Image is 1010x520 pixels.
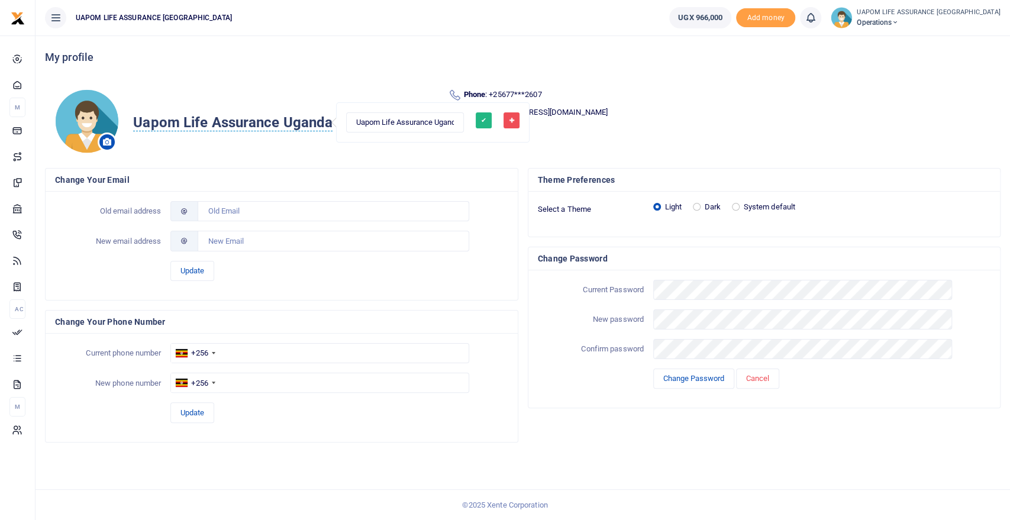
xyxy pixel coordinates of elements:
span: Uapom Life Assurance Uganda [133,114,333,131]
b: Phone [463,90,485,99]
h4: Change your email [55,173,508,186]
div: +256 [191,347,208,359]
label: Old email address [50,205,166,217]
div: Uganda: +256 [171,344,218,363]
button: Cancel [736,369,779,389]
h4: Change Password [538,252,991,265]
div: Uganda: +256 [171,373,218,392]
a: profile-user UAPOM LIFE ASSURANCE [GEOGRAPHIC_DATA] Operations [831,7,1001,28]
label: Dark [704,201,720,213]
h4: Change your phone number [55,315,508,328]
label: New password [533,314,648,325]
input: New Email [198,231,469,251]
span: Add money [736,8,795,28]
label: Light [664,201,682,213]
div: ✖ [506,115,517,125]
label: Confirm password [533,343,648,355]
label: Current Password [533,284,648,296]
li: : +25677***2607 [448,89,991,102]
label: System default [744,201,795,213]
input: Old Email [198,201,469,221]
button: Update [170,261,214,281]
div: +256 [191,377,208,389]
button: ✔ [476,112,492,128]
h4: Theme Preferences [538,173,991,186]
li: M [9,397,25,416]
span: UGX 966,000 [678,12,722,24]
li: Toup your wallet [736,8,795,28]
li: Wallet ballance [664,7,736,28]
li: : [EMAIL_ADDRESS][DOMAIN_NAME] [448,106,991,119]
button: Update [170,402,214,422]
img: profile-user [831,7,852,28]
a: Add money [736,12,795,21]
span: Operations [857,17,1001,28]
label: Select a Theme [533,204,648,215]
label: New phone number [50,377,166,389]
a: UGX 966,000 [669,7,731,28]
small: UAPOM LIFE ASSURANCE [GEOGRAPHIC_DATA] [857,8,1001,18]
li: M [9,98,25,117]
label: New email address [50,235,166,247]
label: Current phone number [50,347,166,359]
a: logo-small logo-large logo-large [11,13,25,22]
button: ✖ [504,112,519,128]
li: Ac [9,299,25,319]
span: UAPOM LIFE ASSURANCE [GEOGRAPHIC_DATA] [71,12,237,23]
li: : [DATE] [448,124,991,137]
h4: My profile [45,51,1001,64]
img: logo-small [11,11,25,25]
button: Change Password [653,369,734,389]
